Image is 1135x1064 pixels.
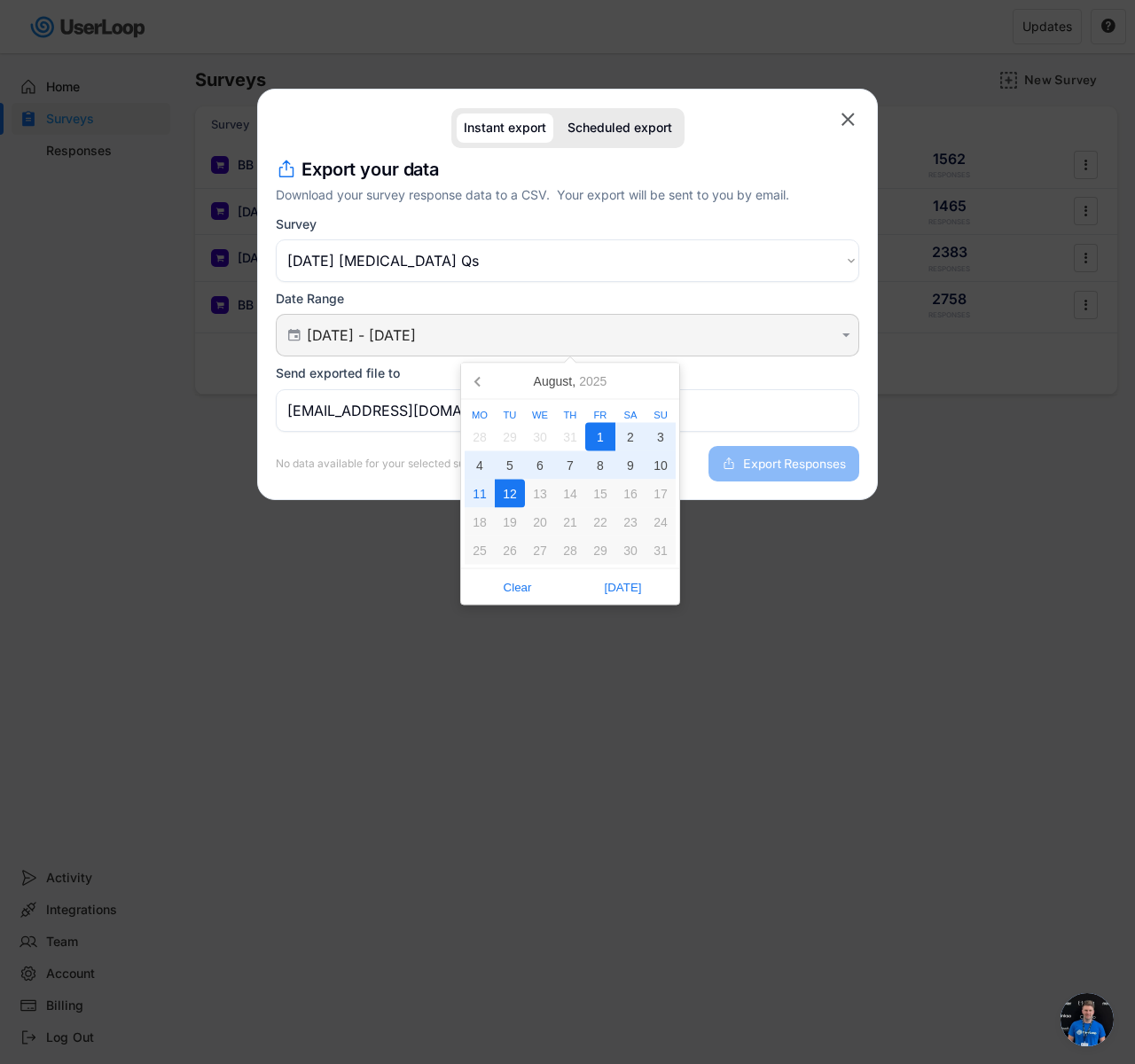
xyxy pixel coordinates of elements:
[842,327,850,342] text: 
[1061,993,1114,1046] a: Open chat
[276,185,859,204] div: Download your survey response data to a CSV. Your export will be sent to you by email.
[585,423,615,451] div: 1
[276,365,400,381] div: Send exported file to
[525,451,555,480] div: 6
[525,508,555,536] div: 20
[465,423,495,451] div: 28
[555,508,585,536] div: 21
[276,458,568,469] div: No data available for your selected survey and time period
[646,411,676,420] div: Su
[555,451,585,480] div: 7
[646,508,676,536] div: 24
[575,574,670,600] span: [DATE]
[525,423,555,451] div: 30
[465,508,495,536] div: 18
[743,458,846,470] span: Export Responses
[585,411,615,420] div: Fr
[301,157,439,182] h4: Export your data
[646,451,676,480] div: 10
[527,367,614,395] div: August,
[615,423,646,451] div: 2
[708,446,859,481] button: Export Responses
[555,423,585,451] div: 31
[465,573,570,601] button: Clear
[615,536,646,565] div: 30
[276,291,344,307] div: Date Range
[307,326,834,344] input: Air Date/Time Picker
[841,108,855,130] text: 
[465,411,495,420] div: Mo
[465,451,495,480] div: 4
[525,536,555,565] div: 27
[838,328,854,343] button: 
[464,121,546,136] div: Instant export
[288,327,301,343] text: 
[286,327,302,343] button: 
[525,480,555,508] div: 13
[567,121,672,136] div: Scheduled export
[646,536,676,565] div: 31
[555,411,585,420] div: Th
[495,411,525,420] div: Tu
[555,536,585,565] div: 28
[525,411,555,420] div: We
[585,480,615,508] div: 15
[495,480,525,508] div: 12
[585,508,615,536] div: 22
[570,573,676,601] button: [DATE]
[615,411,646,420] div: Sa
[465,480,495,508] div: 11
[585,451,615,480] div: 8
[837,108,859,130] button: 
[465,536,495,565] div: 25
[615,480,646,508] div: 16
[646,423,676,451] div: 3
[495,451,525,480] div: 5
[470,574,565,600] span: Clear
[585,536,615,565] div: 29
[555,480,585,508] div: 14
[276,216,317,232] div: Survey
[646,480,676,508] div: 17
[579,375,607,387] i: 2025
[615,508,646,536] div: 23
[495,423,525,451] div: 29
[615,451,646,480] div: 9
[495,508,525,536] div: 19
[495,536,525,565] div: 26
